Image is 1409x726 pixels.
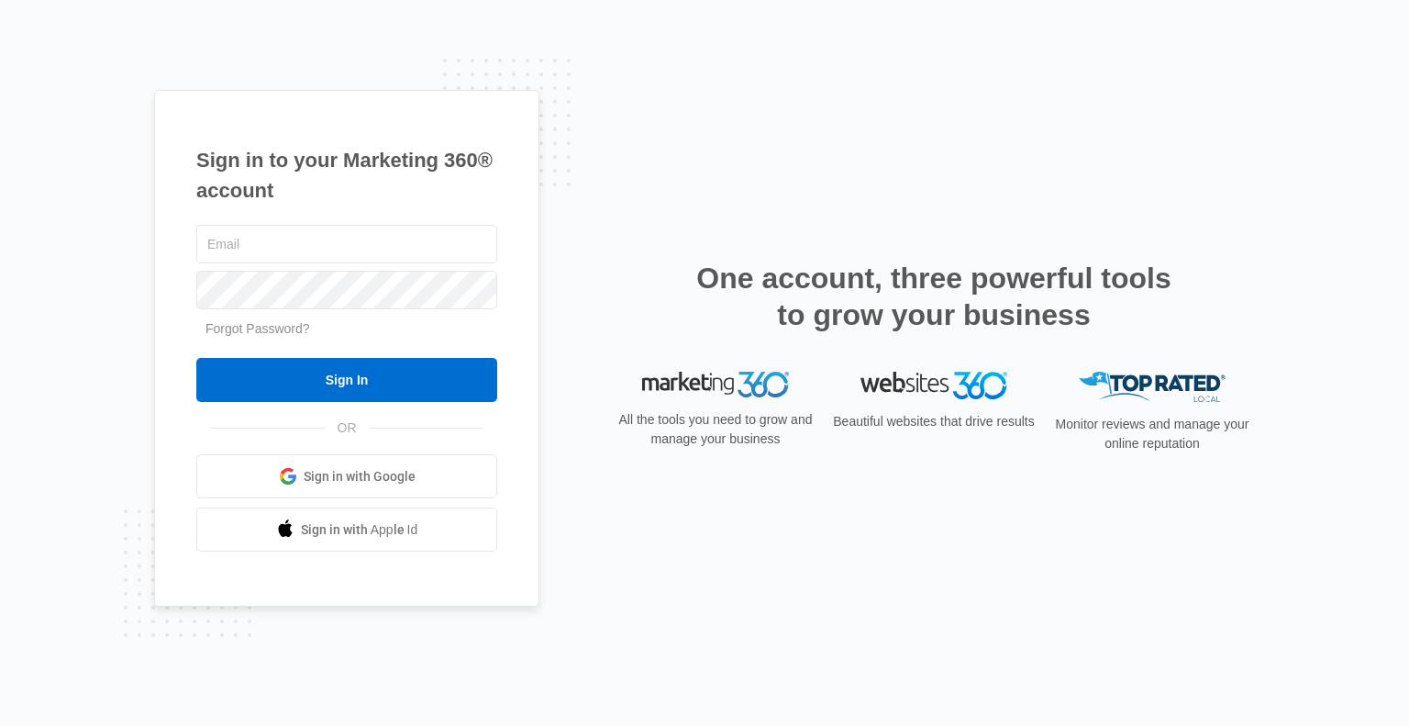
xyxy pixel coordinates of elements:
[860,372,1007,398] img: Websites 360
[304,467,416,486] span: Sign in with Google
[1049,415,1255,453] p: Monitor reviews and manage your online reputation
[196,358,497,402] input: Sign In
[196,145,497,206] h1: Sign in to your Marketing 360® account
[196,508,497,552] a: Sign in with Apple Id
[301,520,418,540] span: Sign in with Apple Id
[196,225,497,263] input: Email
[642,372,789,397] img: Marketing 360
[831,412,1037,431] p: Beautiful websites that drive results
[691,260,1177,333] h2: One account, three powerful tools to grow your business
[196,454,497,498] a: Sign in with Google
[205,321,310,336] a: Forgot Password?
[613,410,818,449] p: All the tools you need to grow and manage your business
[325,419,370,438] span: OR
[1079,372,1226,402] img: Top Rated Local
